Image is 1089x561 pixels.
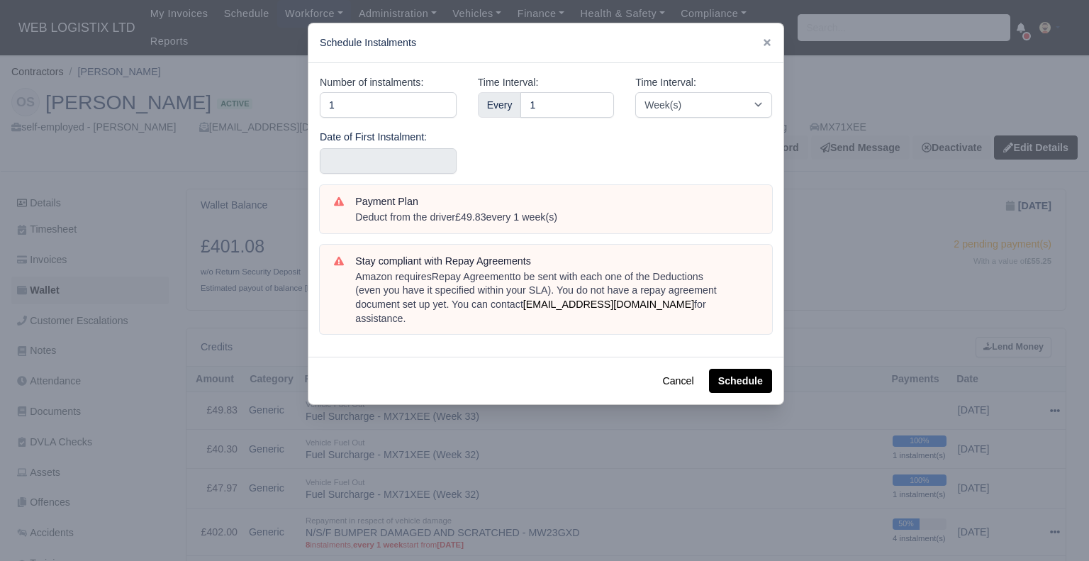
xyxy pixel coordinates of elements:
[653,369,703,393] button: Cancel
[355,270,758,326] div: Amazon requires to be sent with each one of the Deductions (even you have it specified within you...
[320,129,427,145] label: Date of First Instalment:
[432,271,513,282] strong: Repay Agreement
[320,74,423,91] label: Number of instalments:
[478,74,539,91] label: Time Interval:
[308,23,783,63] div: Schedule Instalments
[523,299,694,310] a: [EMAIL_ADDRESS][DOMAIN_NAME]
[355,211,758,225] div: Deduct from the driver every 1 week(s)
[355,255,758,267] h6: Stay compliant with Repay Agreements
[355,196,758,208] h6: Payment Plan
[709,369,772,393] button: Schedule
[635,74,696,91] label: Time Interval:
[455,211,486,223] strong: £49.83
[478,92,522,118] div: Every
[1018,493,1089,561] iframe: Chat Widget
